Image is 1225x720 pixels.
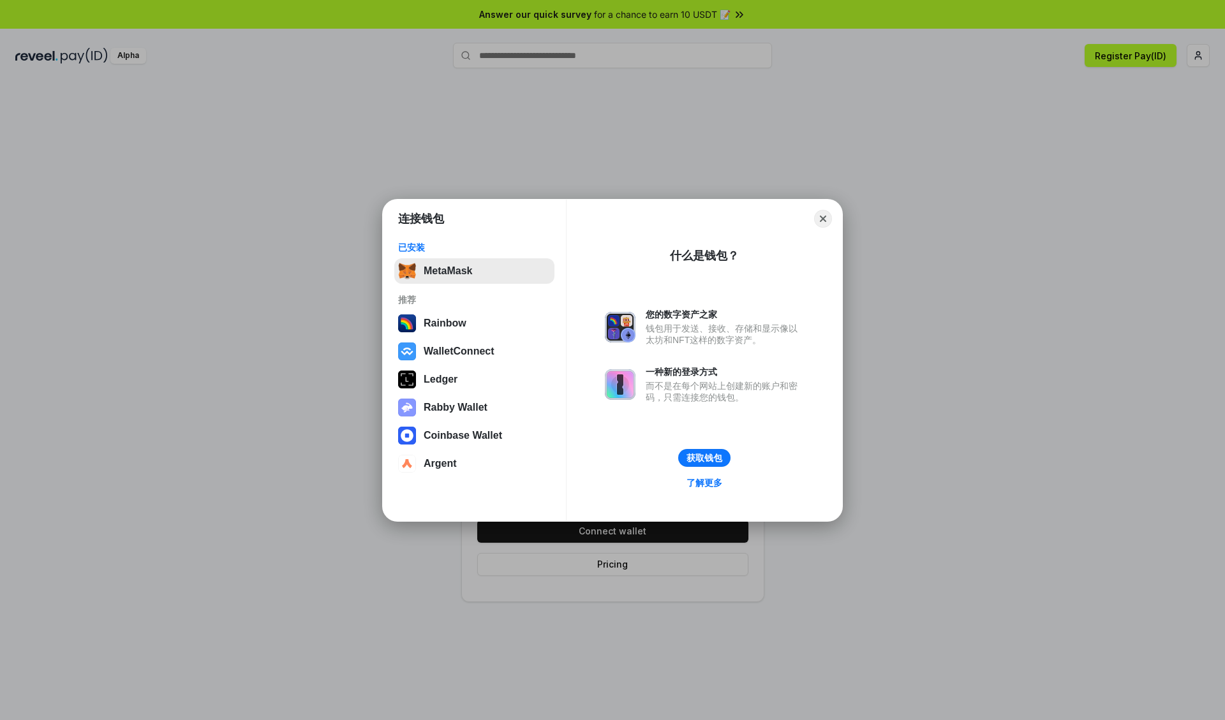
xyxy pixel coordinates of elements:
[646,323,804,346] div: 钱包用于发送、接收、存储和显示像以太坊和NFT这样的数字资产。
[394,367,554,392] button: Ledger
[424,458,457,469] div: Argent
[398,371,416,388] img: svg+xml,%3Csvg%20xmlns%3D%22http%3A%2F%2Fwww.w3.org%2F2000%2Fsvg%22%20width%3D%2228%22%20height%3...
[398,211,444,226] h1: 连接钱包
[646,366,804,378] div: 一种新的登录方式
[398,399,416,416] img: svg+xml,%3Csvg%20xmlns%3D%22http%3A%2F%2Fwww.w3.org%2F2000%2Fsvg%22%20fill%3D%22none%22%20viewBox...
[394,423,554,448] button: Coinbase Wallet
[398,455,416,473] img: svg+xml,%3Csvg%20width%3D%2228%22%20height%3D%2228%22%20viewBox%3D%220%200%2028%2028%22%20fill%3D...
[398,427,416,444] img: svg+xml,%3Csvg%20width%3D%2228%22%20height%3D%2228%22%20viewBox%3D%220%200%2028%2028%22%20fill%3D...
[394,258,554,284] button: MetaMask
[398,314,416,332] img: svg+xml,%3Csvg%20width%3D%22120%22%20height%3D%22120%22%20viewBox%3D%220%200%20120%20120%22%20fil...
[814,210,832,228] button: Close
[398,242,551,253] div: 已安装
[687,477,722,489] div: 了解更多
[398,262,416,280] img: svg+xml,%3Csvg%20fill%3D%22none%22%20height%3D%2233%22%20viewBox%3D%220%200%2035%2033%22%20width%...
[424,346,494,357] div: WalletConnect
[394,339,554,364] button: WalletConnect
[424,374,457,385] div: Ledger
[394,451,554,476] button: Argent
[605,369,635,400] img: svg+xml,%3Csvg%20xmlns%3D%22http%3A%2F%2Fwww.w3.org%2F2000%2Fsvg%22%20fill%3D%22none%22%20viewBox...
[398,342,416,360] img: svg+xml,%3Csvg%20width%3D%2228%22%20height%3D%2228%22%20viewBox%3D%220%200%2028%2028%22%20fill%3D...
[424,265,472,277] div: MetaMask
[394,395,554,420] button: Rabby Wallet
[424,430,502,441] div: Coinbase Wallet
[398,294,551,305] div: 推荐
[424,318,466,329] div: Rainbow
[394,311,554,336] button: Rainbow
[678,449,731,467] button: 获取钱包
[646,380,804,403] div: 而不是在每个网站上创建新的账户和密码，只需连接您的钱包。
[670,248,739,263] div: 什么是钱包？
[424,402,487,413] div: Rabby Wallet
[605,312,635,342] img: svg+xml,%3Csvg%20xmlns%3D%22http%3A%2F%2Fwww.w3.org%2F2000%2Fsvg%22%20fill%3D%22none%22%20viewBox...
[687,452,722,464] div: 获取钱包
[646,309,804,320] div: 您的数字资产之家
[679,474,730,491] a: 了解更多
